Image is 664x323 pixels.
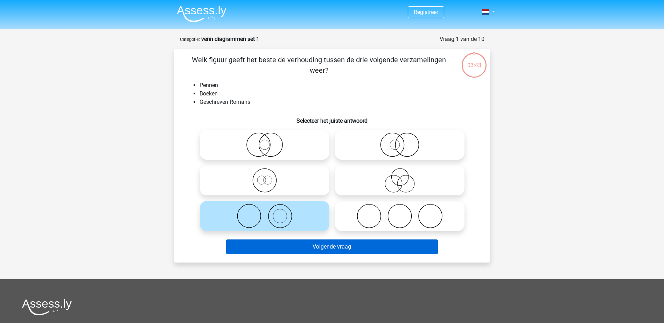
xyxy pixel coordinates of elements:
img: Assessly logo [22,299,72,315]
li: Boeken [200,89,479,98]
p: Welk figuur geeft het beste de verhouding tussen de drie volgende verzamelingen weer? [186,55,453,76]
img: Assessly [177,6,226,22]
button: Volgende vraag [226,239,438,254]
div: 03:43 [461,52,487,70]
h6: Selecteer het juiste antwoord [186,112,479,124]
strong: venn diagrammen set 1 [201,36,259,42]
li: Pennen [200,81,479,89]
small: Categorie: [180,37,200,42]
li: Geschreven Romans [200,98,479,106]
div: Vraag 1 van de 10 [440,35,484,43]
a: Registreer [414,9,438,15]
